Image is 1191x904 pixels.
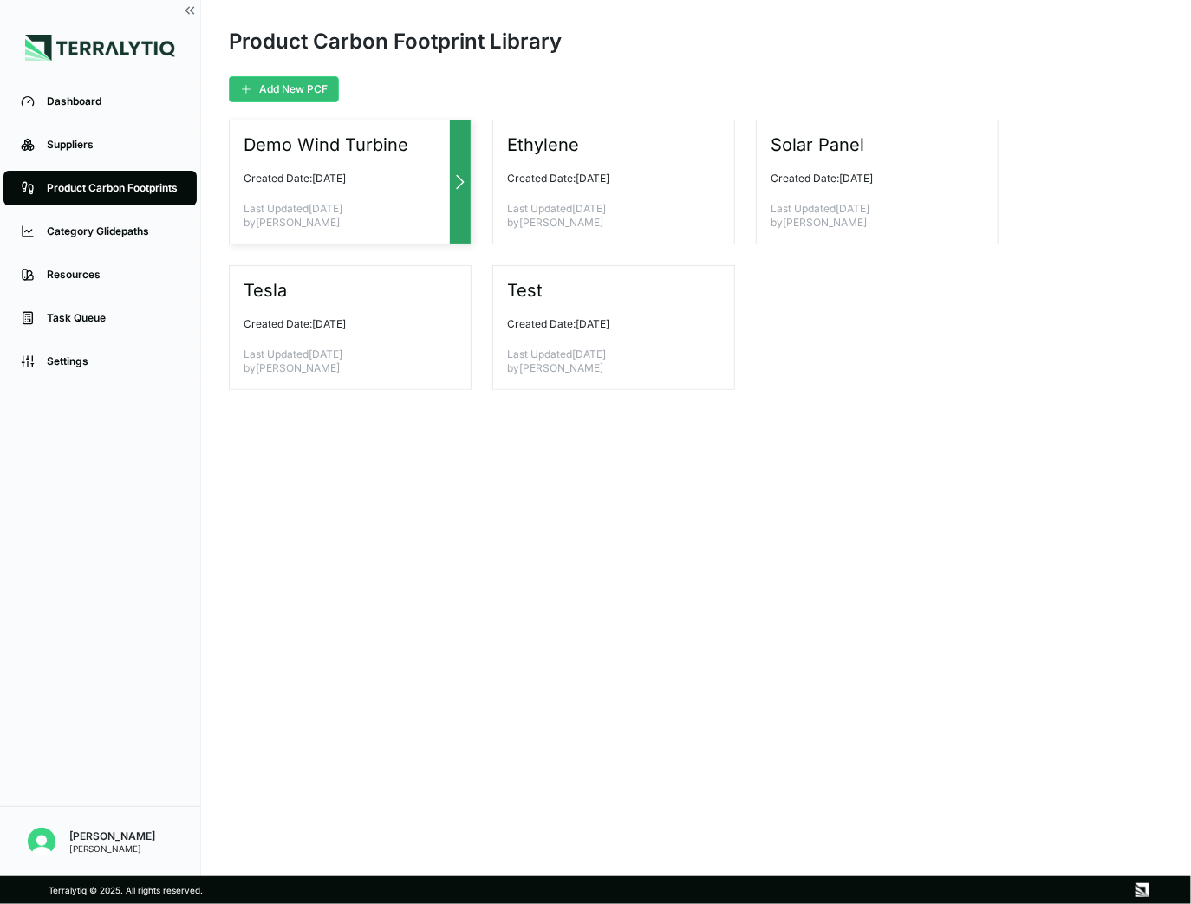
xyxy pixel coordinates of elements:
p: Last Updated [DATE] by [PERSON_NAME] [244,348,443,375]
div: Settings [47,354,179,368]
p: Last Updated [DATE] by [PERSON_NAME] [507,348,706,375]
div: Suppliers [47,138,179,152]
p: Last Updated [DATE] by [PERSON_NAME] [507,202,706,230]
button: Add New PCF [229,76,339,102]
p: Created Date: [DATE] [244,172,443,185]
div: Dashboard [47,94,179,108]
div: Product Carbon Footprints [47,181,179,195]
p: Last Updated [DATE] by [PERSON_NAME] [244,202,443,230]
p: Created Date: [DATE] [507,317,706,331]
p: Created Date: [DATE] [507,172,706,185]
div: Product Carbon Footprint Library [229,28,562,55]
img: Logo [25,35,175,61]
div: Category Glidepaths [47,224,179,238]
h3: Tesla [244,280,289,301]
h3: Demo Wind Turbine [244,134,410,155]
div: [PERSON_NAME] [69,843,155,854]
h3: Test [507,280,544,301]
img: Lisa Schold [28,828,55,855]
div: Task Queue [47,311,179,325]
div: Resources [47,268,179,282]
div: [PERSON_NAME] [69,829,155,843]
p: Created Date: [DATE] [771,172,970,185]
p: Last Updated [DATE] by [PERSON_NAME] [771,202,970,230]
p: Created Date: [DATE] [244,317,443,331]
h3: Solar Panel [771,134,866,155]
h3: Ethylene [507,134,581,155]
button: Open user button [21,821,62,862]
